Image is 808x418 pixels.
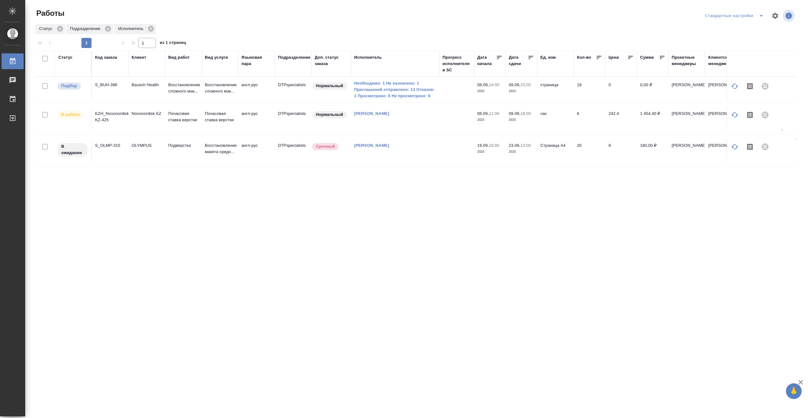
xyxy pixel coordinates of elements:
td: [PERSON_NAME] [705,139,742,161]
span: 🙏 [788,385,799,398]
p: Подверстка [168,142,199,149]
td: DTPspecialists [275,139,312,161]
td: [PERSON_NAME] [668,107,705,129]
td: 9 [605,139,637,161]
div: Сумма [640,54,654,61]
p: 2025 [509,117,534,123]
p: 2025 [509,149,534,155]
div: Исполнитель [354,54,382,61]
td: 19 [574,79,605,101]
td: [PERSON_NAME] [668,139,705,161]
td: [PERSON_NAME] [668,79,705,101]
p: 16:00 [489,82,499,87]
div: Клиент [132,54,146,61]
div: Можно подбирать исполнителей [57,82,88,90]
td: 6 [574,107,605,129]
div: S_OLMP-315 [95,142,125,149]
p: 2025 [477,149,502,155]
div: Прогресс исполнителя в SC [443,54,471,73]
div: Клиентские менеджеры [708,54,739,67]
p: 08.09, [477,111,489,116]
p: 19.09, [477,143,489,148]
td: страница [537,79,574,101]
div: Статус [58,54,73,61]
p: 18:00 [520,111,531,116]
p: Восстановление сложного мак... [168,82,199,94]
div: Доп. статус заказа [315,54,348,67]
p: Восстановление сложного мак... [205,82,235,94]
p: Подбор [61,83,77,89]
p: В работе [61,111,80,118]
td: Страница А4 [537,139,574,161]
div: S_BUH-386 [95,82,125,88]
p: Почасовая ставка верстки [168,110,199,123]
div: Подразделение [66,24,113,34]
p: 13:00 [520,143,531,148]
div: Языковая пара [241,54,272,67]
td: англ-рус [238,107,275,129]
p: Исполнитель [118,26,146,32]
p: Подразделение [70,26,103,32]
p: OLYMPUS [132,142,162,149]
p: Bausch Health [132,82,162,88]
p: 11:06 [489,111,499,116]
td: 180,00 ₽ [637,139,668,161]
a: Необходимо: 1 Не назначено: 1 Приглашений отправлено: 13 Отказов: 1 Просмотрено: 6 Не просмотрено: 6 [354,80,436,99]
span: Работы [35,8,64,18]
div: split button [703,11,768,21]
div: Дата начала [477,54,496,67]
button: Скопировать мини-бриф [742,107,757,122]
div: Исполнитель выполняет работу [57,110,88,119]
td: [PERSON_NAME] [705,107,742,129]
div: Исполнитель назначен, приступать к работе пока рано [57,142,88,157]
td: 0 [605,79,637,101]
p: Нормальный [316,111,343,118]
p: 16:00 [489,143,499,148]
div: Проект не привязан [757,139,773,154]
span: Посмотреть информацию [783,10,796,22]
div: Проектные менеджеры [672,54,702,67]
p: Novonordisk KZ [132,110,162,117]
td: час [537,107,574,129]
p: 2025 [477,88,502,94]
div: Дата сдачи [509,54,528,67]
button: Скопировать мини-бриф [742,139,757,154]
button: Обновить [727,79,742,94]
div: Проект не привязан [757,79,773,94]
td: [PERSON_NAME] [705,79,742,101]
td: 0,00 ₽ [637,79,668,101]
div: Проект не привязан [757,107,773,122]
p: Срочный [316,143,335,150]
td: DTPspecialists [275,107,312,129]
div: KZH_Novonordisk-KZ-425 [95,110,125,123]
button: Обновить [727,139,742,154]
td: англ-рус [238,139,275,161]
div: Вид работ [168,54,190,61]
p: Нормальный [316,83,343,89]
div: Цена [609,54,619,61]
td: 20 [574,139,605,161]
span: Настроить таблицу [768,8,783,23]
p: 09.09, [509,82,520,87]
p: 09.09, [509,111,520,116]
p: 2025 [509,88,534,94]
a: [PERSON_NAME] [354,111,389,116]
p: Восстановление макета средн... [205,142,235,155]
button: 🙏 [786,383,802,399]
p: В ожидании [61,143,84,156]
div: Исполнитель [114,24,156,34]
a: [PERSON_NAME] [354,143,389,148]
p: 08.09, [477,82,489,87]
p: 2025 [477,117,502,123]
td: 242.4 [605,107,637,129]
div: Код заказа [95,54,117,61]
div: Статус [35,24,65,34]
p: 15:00 [520,82,531,87]
p: Почасовая ставка верстки [205,110,235,123]
button: Обновить [727,107,742,122]
p: Статус [39,26,55,32]
td: DTPspecialists [275,79,312,101]
div: Подразделение [278,54,311,61]
td: 1 454,40 ₽ [637,107,668,129]
span: из 1 страниц [160,39,186,48]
